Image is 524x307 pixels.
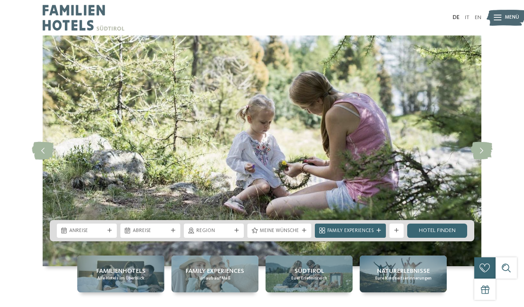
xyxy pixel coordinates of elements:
span: Naturerlebnisse [377,267,430,276]
span: Family Experiences [327,228,373,235]
a: DE [453,15,460,20]
a: EN [475,15,481,20]
a: Familienhotels in Meran – Abwechslung pur! Naturerlebnisse Eure Kindheitserinnerungen [360,256,447,292]
span: Eure Kindheitserinnerungen [375,276,432,281]
span: Euer Erlebnisreich [291,276,327,281]
span: Abreise [133,228,168,235]
span: Anreise [69,228,104,235]
a: Familienhotels in Meran – Abwechslung pur! Family Experiences Urlaub auf Maß [171,256,258,292]
span: Family Experiences [186,267,244,276]
span: Meine Wünsche [260,228,299,235]
a: Familienhotels in Meran – Abwechslung pur! Familienhotels Alle Hotels im Überblick [77,256,164,292]
span: Menü [505,14,519,21]
span: Familienhotels [96,267,146,276]
a: IT [465,15,469,20]
img: Familienhotels in Meran – Abwechslung pur! [43,35,481,266]
span: Alle Hotels im Überblick [97,276,144,281]
a: Hotel finden [407,224,467,238]
a: Familienhotels in Meran – Abwechslung pur! Südtirol Euer Erlebnisreich [266,256,353,292]
span: Südtirol [294,267,324,276]
span: Urlaub auf Maß [199,276,230,281]
span: Region [196,228,231,235]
